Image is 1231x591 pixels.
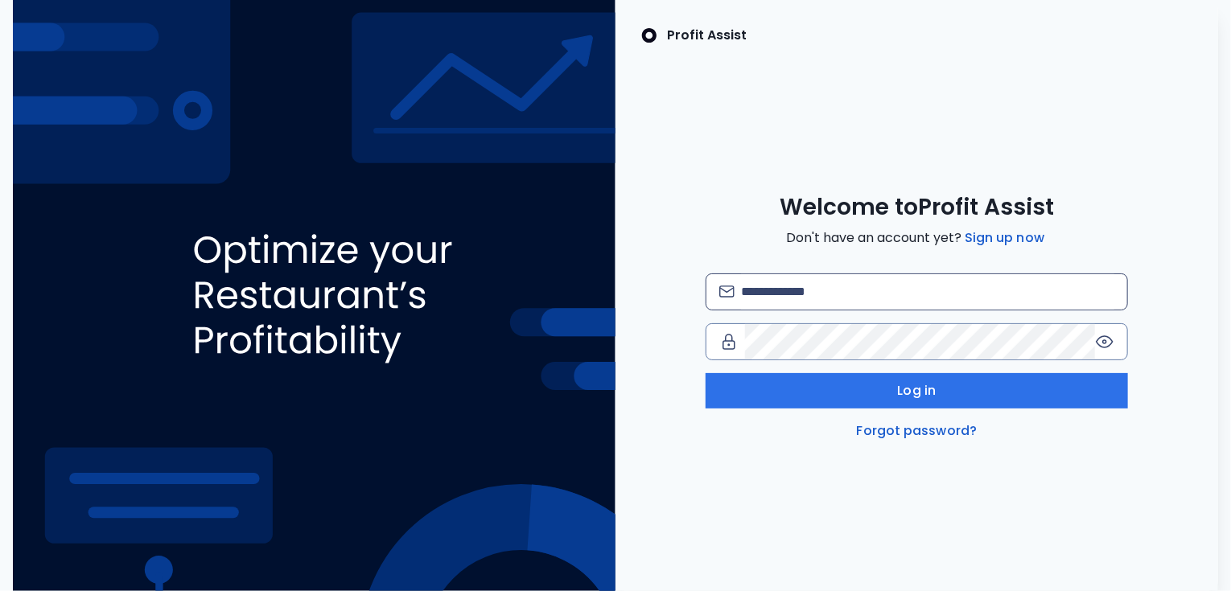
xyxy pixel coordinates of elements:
p: Profit Assist [667,26,747,45]
span: Log in [898,381,937,400]
img: SpotOn Logo [641,26,657,45]
span: Don't have an account yet? [786,228,1048,248]
a: Sign up now [961,228,1048,248]
button: Log in [706,373,1128,408]
span: Welcome to Profit Assist [780,193,1054,222]
a: Forgot password? [854,421,981,441]
img: email [719,285,735,298]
